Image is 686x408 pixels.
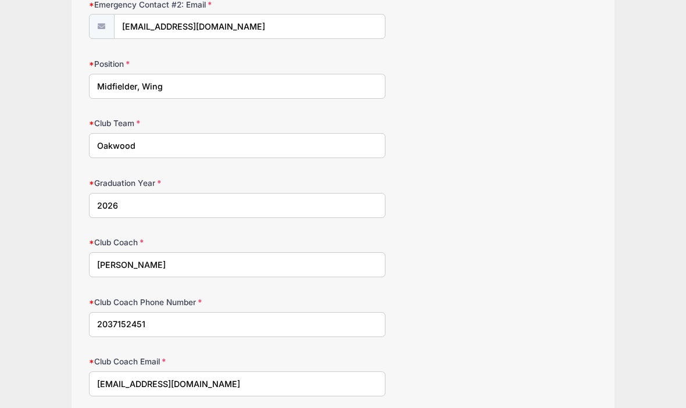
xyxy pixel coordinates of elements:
[89,296,259,308] label: Club Coach Phone Number
[114,14,385,39] input: email@email.com
[89,237,259,248] label: Club Coach
[89,356,259,367] label: Club Coach Email
[89,177,259,189] label: Graduation Year
[89,58,259,70] label: Position
[89,117,259,129] label: Club Team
